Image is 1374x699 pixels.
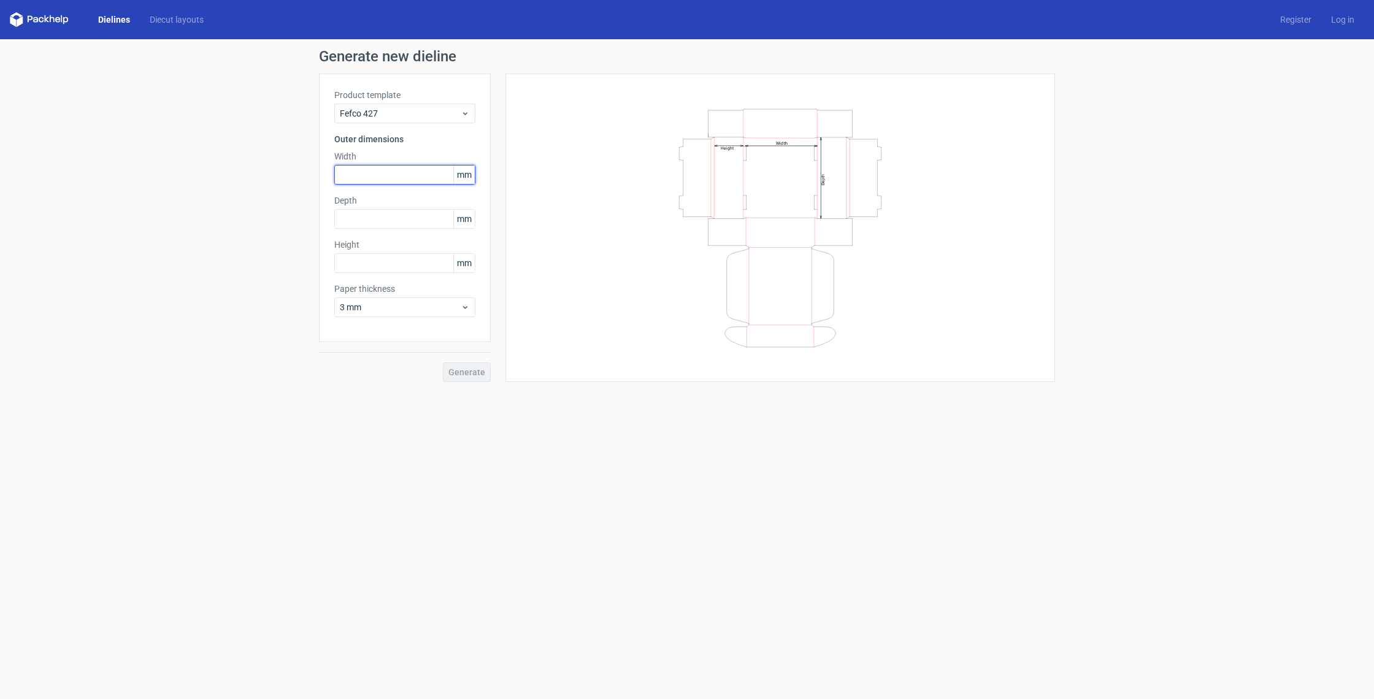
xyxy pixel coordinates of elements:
[453,254,475,272] span: mm
[340,301,461,313] span: 3 mm
[721,145,734,150] text: Height
[334,89,475,101] label: Product template
[340,107,461,120] span: Fefco 427
[821,174,826,185] text: Depth
[1321,13,1364,26] a: Log in
[334,194,475,207] label: Depth
[1270,13,1321,26] a: Register
[88,13,140,26] a: Dielines
[140,13,213,26] a: Diecut layouts
[334,283,475,295] label: Paper thickness
[453,166,475,184] span: mm
[334,150,475,162] label: Width
[319,49,1055,64] h1: Generate new dieline
[453,210,475,228] span: mm
[776,140,788,145] text: Width
[334,239,475,251] label: Height
[334,133,475,145] h3: Outer dimensions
